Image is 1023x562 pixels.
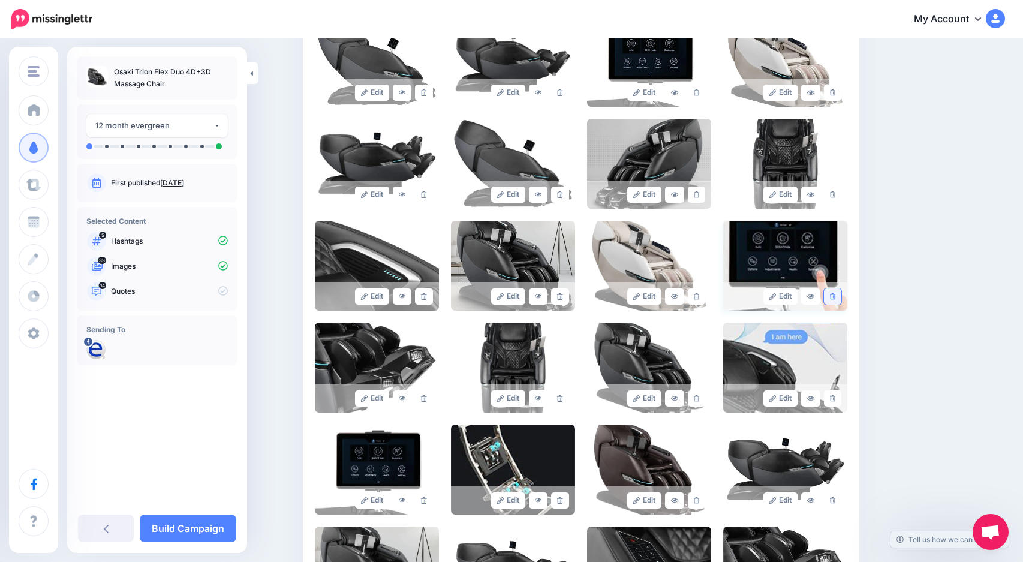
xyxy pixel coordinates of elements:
h4: Sending To [86,325,228,334]
p: Osaki Trion Flex Duo 4D+3D Massage Chair [114,66,228,90]
img: Missinglettr [11,9,92,29]
img: 8e523bc667fea30ce2eb8c7dcebcc7f6_large.jpg [723,17,847,107]
img: 5bdb3a7b478a315453c1cf470d944264_large.jpg [451,119,575,209]
img: 8375a69b6696383154bacab1b2e2c1a9_large.jpg [723,119,847,209]
img: 890821b013919ad2c3ab63dafe763cd6_large.jpg [315,323,439,413]
img: fc8dd8fb3bef4423e388f83432386953_large.jpg [451,323,575,413]
a: [DATE] [160,178,184,187]
a: Edit [355,288,389,305]
a: Edit [627,85,661,101]
img: c298e5c5bddac1854df116995b23b824_large.jpg [723,425,847,515]
a: Edit [491,390,525,407]
a: Edit [763,390,798,407]
a: Edit [627,288,661,305]
img: 3716b9a3080396e310605d3f268b71c2_large.jpg [451,425,575,515]
img: 857781ba7533593c0ac73605f88c7006_large.jpg [723,323,847,413]
a: Edit [355,492,389,509]
p: Quotes [111,286,228,297]
a: Edit [491,187,525,203]
img: 436a229a1f49ba93c65de749582ff075_large.jpg [315,425,439,515]
a: Edit [491,85,525,101]
a: Tell us how we can improve [890,531,1009,548]
a: Edit [491,288,525,305]
span: 14 [99,282,107,289]
a: Edit [627,390,661,407]
a: Edit [763,187,798,203]
img: 10155677_773414606036528_1795692372095182746_n-bsa113119.jpg [86,340,106,359]
img: menu.png [28,66,40,77]
img: 1150c61e7e207683e5b220bc4ccd42ae_large.jpg [587,119,711,209]
p: Hashtags [111,236,228,247]
img: 9538f273670d0c4ba8fc3aa22175d6be_large.jpg [587,221,711,311]
a: Edit [355,187,389,203]
img: 507b228e4caf4e217a1a83846a1f42ad_large.jpg [587,323,711,413]
a: Edit [763,85,798,101]
a: Edit [763,492,798,509]
a: Edit [763,288,798,305]
img: 76aed69038769b4a64c6804afa87af44_large.jpg [315,17,439,107]
img: 7cb0e23998aee6076a05a1d0545eaac6_large.jpg [451,221,575,311]
p: Images [111,261,228,272]
div: 12 month evergreen [95,119,213,133]
img: 115e0e2edc7ebe84ae14c8e3b07ebc22_large.jpg [587,17,711,107]
img: 73f13b29853b6ce8c7a4e649d3d443b0_large.jpg [587,425,711,515]
img: 18443de0128f8a359db4b2ef0dc0bef7_large.jpg [451,17,575,107]
div: Open chat [973,514,1009,550]
a: Edit [627,187,661,203]
a: Edit [355,85,389,101]
p: First published [111,178,228,188]
h4: Selected Content [86,217,228,226]
img: 939b6014e509109031456535ec55ca55_large.jpg [315,221,439,311]
span: 33 [98,257,106,264]
a: My Account [902,5,1005,34]
img: 9e86046a892613bdb80d9b3df9fa6551_thumb.jpg [86,66,108,88]
button: 12 month evergreen [86,114,228,137]
a: Edit [491,492,525,509]
span: 5 [99,232,106,239]
img: 6ef9184ed4775fabc110b79e4846d4ea_large.jpg [723,221,847,311]
img: 11ee0d867c87af4cceaf77f4d18e2c30_large.jpg [315,119,439,209]
a: Edit [355,390,389,407]
a: Edit [627,492,661,509]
